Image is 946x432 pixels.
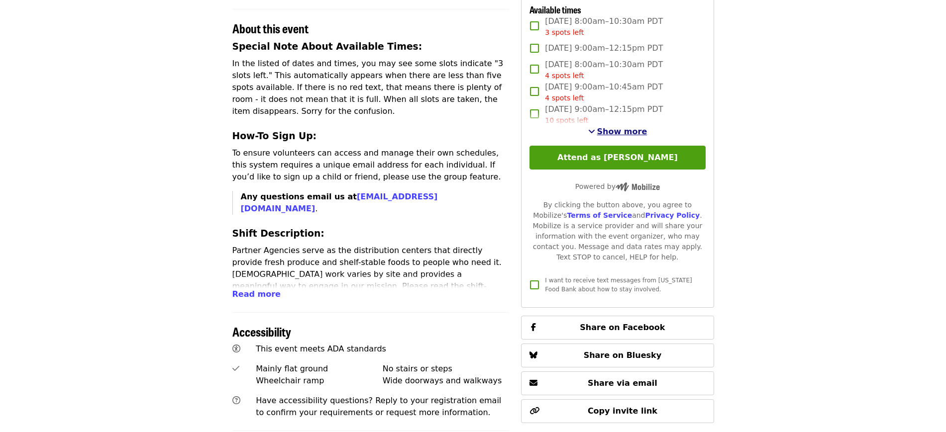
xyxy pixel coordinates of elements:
span: About this event [232,19,309,37]
button: Read more [232,288,281,300]
p: . [241,191,510,215]
span: [DATE] 9:00am–12:15pm PDT [545,103,663,126]
a: Privacy Policy [645,211,700,219]
button: See more timeslots [588,126,647,138]
i: check icon [232,364,239,373]
span: Available times [529,3,581,16]
p: Partner Agencies serve as the distribution centers that directly provide fresh produce and shelf-... [232,245,510,316]
span: I want to receive text messages from [US_STATE] Food Bank about how to stay involved. [545,277,692,293]
p: To ensure volunteers can access and manage their own schedules, this system requires a unique ema... [232,147,510,183]
span: [DATE] 9:00am–10:45am PDT [545,81,663,103]
span: Have accessibility questions? Reply to your registration email to confirm your requirements or re... [256,396,501,417]
strong: Any questions email us at [241,192,438,213]
span: Read more [232,289,281,299]
span: [DATE] 8:00am–10:30am PDT [545,59,663,81]
span: Accessibility [232,323,291,340]
span: Share on Bluesky [584,350,662,360]
i: question-circle icon [232,396,240,405]
span: Show more [597,127,647,136]
i: universal-access icon [232,344,240,353]
button: Share on Bluesky [521,344,714,367]
span: 4 spots left [545,94,584,102]
strong: How-To Sign Up: [232,131,317,141]
div: No stairs or steps [383,363,510,375]
span: Share on Facebook [580,323,665,332]
p: In the listed of dates and times, you may see some slots indicate "3 slots left." This automatica... [232,58,510,117]
img: Powered by Mobilize [616,182,660,191]
strong: Special Note About Available Times: [232,41,422,52]
button: Share on Facebook [521,316,714,340]
span: 4 spots left [545,72,584,80]
button: Attend as [PERSON_NAME] [529,146,705,170]
div: Mainly flat ground [256,363,383,375]
span: 10 spots left [545,116,588,124]
span: [DATE] 8:00am–10:30am PDT [545,15,663,38]
button: Share via email [521,371,714,395]
a: Terms of Service [567,211,632,219]
span: 3 spots left [545,28,584,36]
strong: Shift Description: [232,228,324,239]
div: By clicking the button above, you agree to Mobilize's and . Mobilize is a service provider and wi... [529,200,705,262]
span: Share via email [588,378,657,388]
span: Powered by [575,182,660,190]
button: Copy invite link [521,399,714,423]
div: Wheelchair ramp [256,375,383,387]
span: [DATE] 9:00am–12:15pm PDT [545,42,663,54]
div: Wide doorways and walkways [383,375,510,387]
span: This event meets ADA standards [256,344,386,353]
span: Copy invite link [588,406,657,416]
